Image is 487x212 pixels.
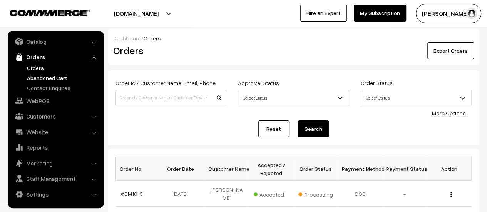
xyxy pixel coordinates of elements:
[298,120,329,137] button: Search
[238,91,348,105] span: Select Status
[466,8,477,19] img: user
[383,157,427,181] th: Payment Status
[113,34,474,42] div: /
[10,50,101,64] a: Orders
[10,156,101,170] a: Marketing
[450,192,452,197] img: Menu
[116,157,161,181] th: Order No
[10,140,101,154] a: Reports
[160,181,205,207] td: [DATE]
[432,110,466,116] a: More Options
[354,5,406,22] a: My Subscription
[238,79,279,87] label: Approval Status
[205,157,249,181] th: Customer Name
[294,157,338,181] th: Order Status
[10,109,101,123] a: Customers
[10,94,101,108] a: WebPOS
[113,35,141,42] a: Dashboard
[10,8,77,17] a: COMMMERCE
[361,90,472,105] span: Select Status
[10,10,90,16] img: COMMMERCE
[238,90,349,105] span: Select Status
[258,120,289,137] a: Reset
[115,79,216,87] label: Order Id / Customer Name, Email, Phone
[338,157,383,181] th: Payment Method
[249,157,294,181] th: Accepted / Rejected
[120,190,143,197] a: #DM1010
[10,187,101,201] a: Settings
[361,91,471,105] span: Select Status
[25,64,101,72] a: Orders
[300,5,347,22] a: Hire an Expert
[10,35,101,48] a: Catalog
[298,189,337,199] span: Processing
[205,181,249,207] td: [PERSON_NAME]
[115,90,226,105] input: Order Id / Customer Name / Customer Email / Customer Phone
[383,181,427,207] td: -
[25,74,101,82] a: Abandoned Cart
[10,125,101,139] a: Website
[144,35,161,42] span: Orders
[338,181,383,207] td: COD
[160,157,205,181] th: Order Date
[10,172,101,185] a: Staff Management
[427,42,474,59] button: Export Orders
[361,79,393,87] label: Order Status
[113,45,226,57] h2: Orders
[254,189,292,199] span: Accepted
[25,84,101,92] a: Contact Enquires
[427,157,472,181] th: Action
[87,4,186,23] button: [DOMAIN_NAME]
[416,4,481,23] button: [PERSON_NAME]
